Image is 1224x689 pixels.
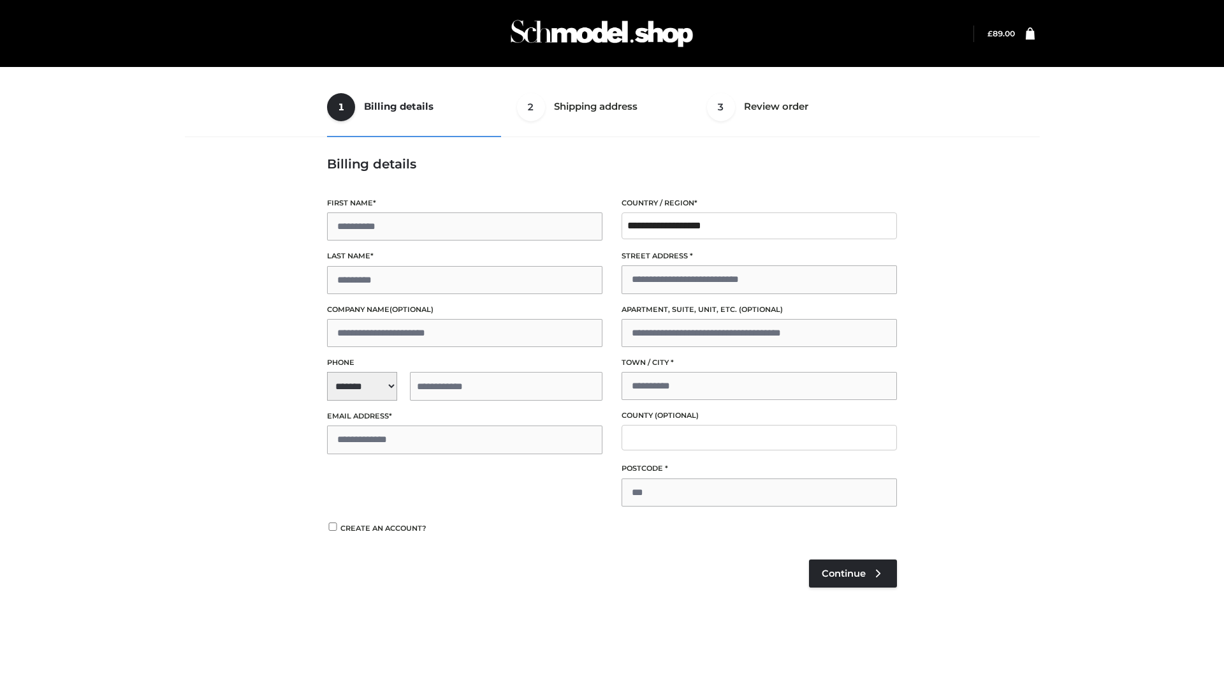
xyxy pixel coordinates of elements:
[390,305,433,314] span: (optional)
[622,410,897,422] label: County
[987,29,993,38] span: £
[987,29,1015,38] a: £89.00
[622,357,897,369] label: Town / City
[327,156,897,172] h3: Billing details
[340,524,426,533] span: Create an account?
[822,568,866,579] span: Continue
[506,8,697,59] img: Schmodel Admin 964
[655,411,699,420] span: (optional)
[739,305,783,314] span: (optional)
[327,250,602,262] label: Last name
[327,410,602,422] label: Email address
[327,357,602,369] label: Phone
[809,559,897,588] a: Continue
[622,250,897,262] label: Street address
[327,197,602,209] label: First name
[327,522,339,531] input: Create an account?
[622,304,897,316] label: Apartment, suite, unit, etc.
[327,304,602,316] label: Company name
[622,197,897,209] label: Country / Region
[987,29,1015,38] bdi: 89.00
[622,463,897,475] label: Postcode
